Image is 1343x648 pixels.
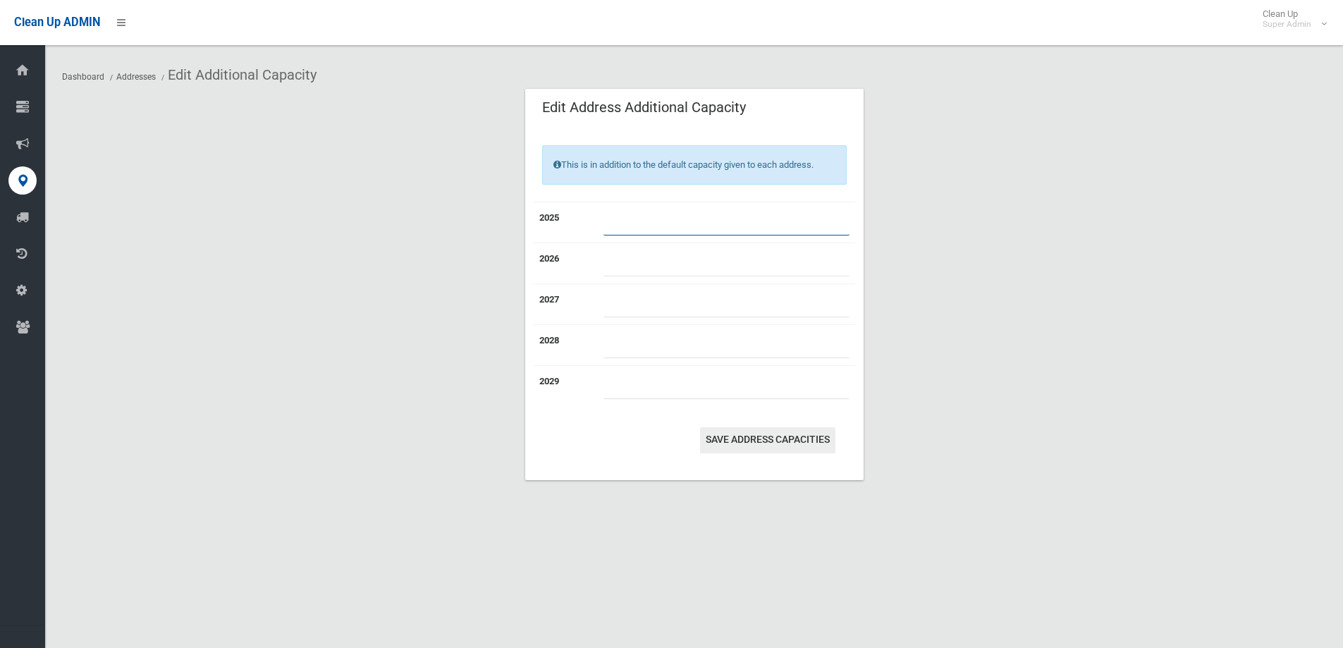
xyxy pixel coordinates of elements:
[534,365,598,406] th: 2029
[534,202,598,243] th: 2025
[534,324,598,365] th: 2028
[158,62,317,88] li: Edit Additional Capacity
[1263,19,1311,30] small: Super Admin
[14,16,100,29] span: Clean Up ADMIN
[62,72,104,82] a: Dashboard
[534,243,598,283] th: 2026
[700,427,835,453] button: Save Address capacities
[1256,8,1325,30] span: Clean Up
[542,145,847,185] div: This is in addition to the default capacity given to each address.
[525,94,763,121] header: Edit Address Additional Capacity
[116,72,156,82] a: Addresses
[534,283,598,324] th: 2027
